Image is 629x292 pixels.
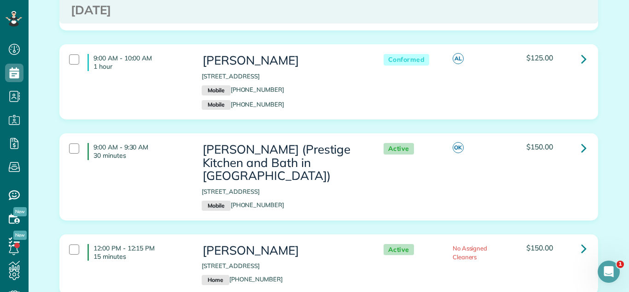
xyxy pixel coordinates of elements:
small: Home [202,275,229,285]
h3: [PERSON_NAME] (Prestige Kitchen and Bath in [GEOGRAPHIC_DATA]) [202,143,365,183]
span: No Assigned Cleaners [453,244,488,261]
span: OK [453,142,464,153]
span: $150.00 [526,142,553,151]
iframe: Intercom live chat [598,261,620,283]
span: New [13,207,27,216]
h4: 9:00 AM - 9:30 AM [87,143,188,160]
a: Mobile[PHONE_NUMBER] [202,101,284,108]
a: Mobile[PHONE_NUMBER] [202,86,284,93]
span: $150.00 [526,243,553,252]
p: 15 minutes [93,252,188,261]
span: Active [384,143,414,155]
small: Mobile [202,100,230,110]
span: Conformed [384,54,430,66]
small: Mobile [202,201,230,211]
a: Mobile[PHONE_NUMBER] [202,201,284,209]
p: [STREET_ADDRESS] [202,262,365,270]
span: 1 [617,261,624,268]
p: 1 hour [93,62,188,71]
span: New [13,231,27,240]
span: Active [384,244,414,256]
h3: [DATE] [71,4,587,17]
a: Home[PHONE_NUMBER] [202,275,283,283]
h4: 9:00 AM - 10:00 AM [87,54,188,71]
small: Mobile [202,85,230,95]
p: [STREET_ADDRESS] [202,187,365,196]
p: [STREET_ADDRESS] [202,72,365,81]
h3: [PERSON_NAME] [202,244,365,257]
h4: 12:00 PM - 12:15 PM [87,244,188,261]
span: AL [453,53,464,64]
h3: [PERSON_NAME] [202,54,365,67]
span: $125.00 [526,53,553,62]
p: 30 minutes [93,151,188,160]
